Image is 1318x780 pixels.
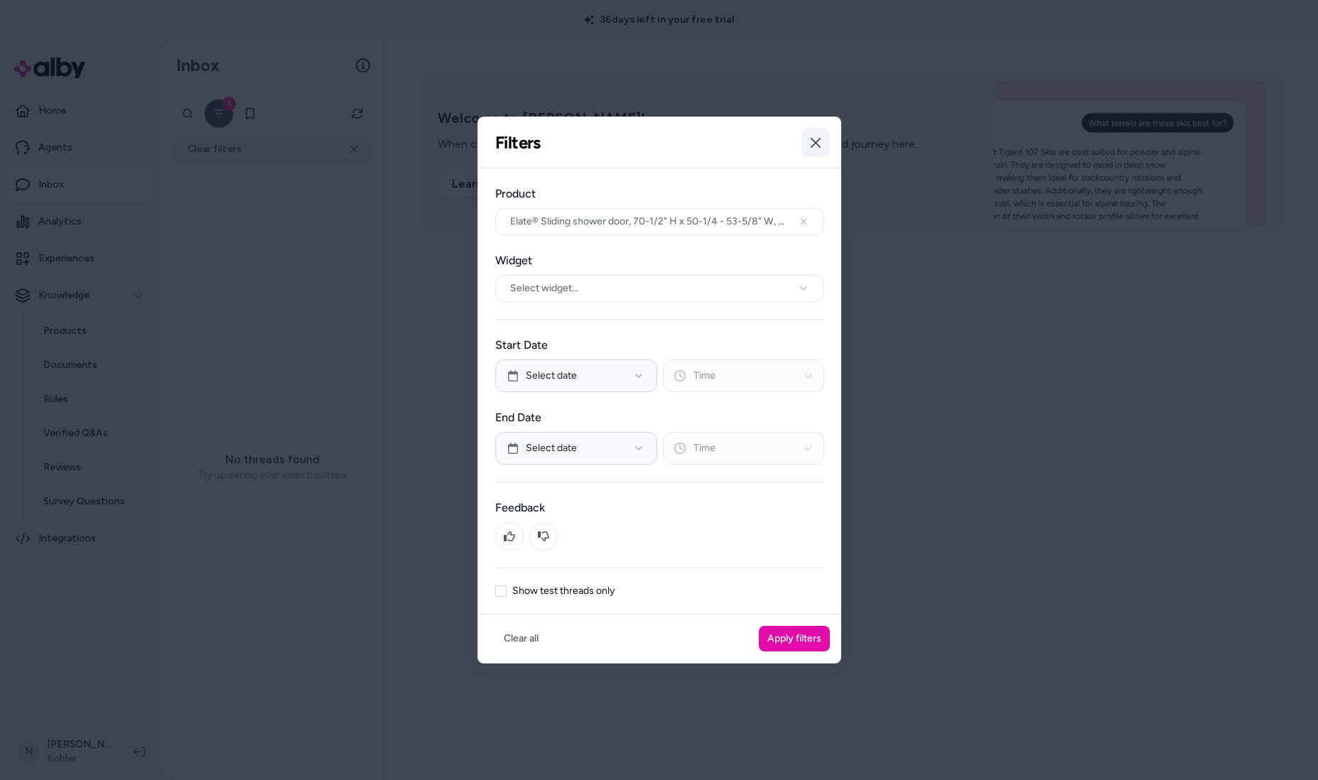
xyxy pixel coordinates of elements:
[759,626,830,651] button: Apply filters
[495,275,824,302] button: Select widget...
[495,252,824,269] label: Widget
[495,432,657,465] button: Select date
[495,337,824,354] label: Start Date
[495,499,824,516] label: Feedback
[495,185,824,202] label: Product
[495,359,657,392] button: Select date
[526,369,577,383] span: Select date
[495,626,547,651] button: Clear all
[510,215,789,229] span: Elate® Sliding shower door, 70-1/2" H x 50-1/4 - 53-5/8" W, with 1/4" thick Frosted glass
[526,441,577,455] span: Select date
[495,409,824,426] label: End Date
[495,132,541,153] h2: Filters
[512,586,615,596] label: Show test threads only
